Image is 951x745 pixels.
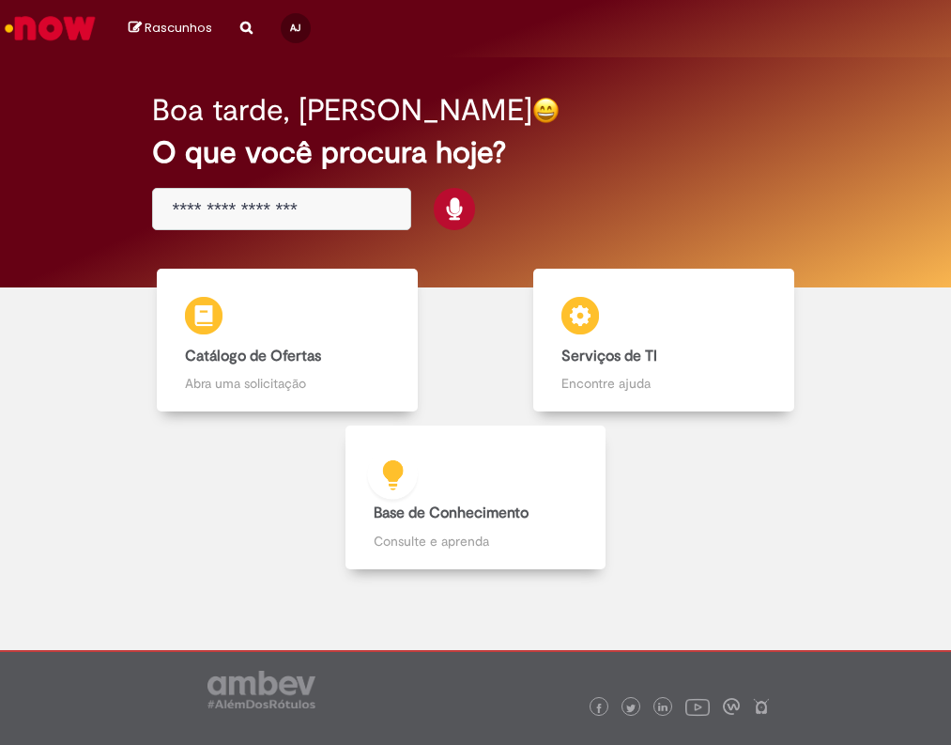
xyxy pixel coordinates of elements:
[374,504,529,522] b: Base de Conhecimento
[129,19,212,37] a: No momento, sua lista de rascunhos tem 0 Itens
[685,694,710,719] img: logo_footer_youtube.png
[207,671,315,708] img: logo_footer_ambev_rotulo_gray.png
[99,426,852,569] a: Base de Conhecimento Consulte e aprenda
[594,704,604,713] img: logo_footer_facebook.png
[561,374,766,393] p: Encontre ajuda
[561,347,657,365] b: Serviços de TI
[2,9,99,47] img: ServiceNow
[753,698,770,715] img: logo_footer_naosei.png
[99,269,476,412] a: Catálogo de Ofertas Abra uma solicitação
[152,136,798,169] h2: O que você procura hoje?
[374,532,578,551] p: Consulte e aprenda
[658,703,667,714] img: logo_footer_linkedin.png
[185,374,390,393] p: Abra uma solicitação
[476,269,853,412] a: Serviços de TI Encontre ajuda
[145,19,212,37] span: Rascunhos
[626,704,636,713] img: logo_footer_twitter.png
[185,347,321,365] b: Catálogo de Ofertas
[290,22,300,34] span: AJ
[723,698,740,715] img: logo_footer_workplace.png
[152,94,532,127] h2: Boa tarde, [PERSON_NAME]
[532,97,560,124] img: happy-face.png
